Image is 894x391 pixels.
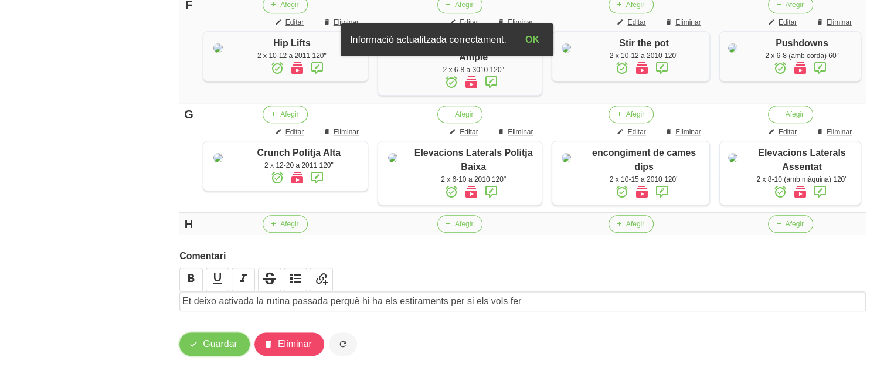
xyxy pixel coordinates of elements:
[179,332,250,356] button: Guardar
[285,17,304,28] span: Editar
[437,215,482,233] button: Afegir
[619,38,668,48] span: Stir the pot
[675,127,701,137] span: Eliminar
[414,148,533,172] span: Elevacions Laterals Politja Baixa
[809,13,861,31] button: Eliminar
[827,17,852,28] span: Eliminar
[508,127,533,137] span: Eliminar
[584,174,703,185] div: 2 x 10-15 a 2010 120"
[213,43,223,53] img: 8ea60705-12ae-42e8-83e1-4ba62b1261d5%2Factivities%2F81822-hip-lifts-jpg.jpg
[341,28,516,52] div: Informació actualitzada correctament.
[268,123,313,141] button: Editar
[562,153,571,162] img: 8ea60705-12ae-42e8-83e1-4ba62b1261d5%2Factivities%2Fdip%20hanging%20leg%20raies.webp
[728,153,737,162] img: 8ea60705-12ae-42e8-83e1-4ba62b1261d5%2Factivities%2F8682-elevacions-laterals-assentat-png.png
[442,13,487,31] button: Editar
[749,174,855,185] div: 2 x 8-10 (amb màquina) 120"
[254,332,324,356] button: Eliminar
[203,337,237,351] span: Guardar
[184,215,193,233] div: H
[179,249,866,263] label: Comentari
[268,13,313,31] button: Editar
[257,148,341,158] span: Crunch Politja Alta
[280,219,298,229] span: Afegir
[749,50,855,61] div: 2 x 6-8 (amb corda) 60"
[263,106,308,123] button: Afegir
[455,109,473,120] span: Afegir
[610,13,655,31] button: Editar
[626,219,644,229] span: Afegir
[182,294,863,308] p: Et deixo activada la rutina passada perquè hi ha els estiraments per si els vols fer
[437,106,482,123] button: Afegir
[609,106,654,123] button: Afegir
[675,17,701,28] span: Eliminar
[285,127,304,137] span: Editar
[273,38,311,48] span: Hip Lifts
[761,13,806,31] button: Editar
[626,109,644,120] span: Afegir
[779,127,797,137] span: Editar
[411,64,536,75] div: 2 x 6-8 a 3010 120"
[334,127,359,137] span: Eliminar
[316,123,368,141] button: Eliminar
[584,50,703,61] div: 2 x 10-12 a 2010 120"
[236,50,362,61] div: 2 x 10-12 a 2011 120"
[609,215,654,233] button: Afegir
[627,17,645,28] span: Editar
[508,17,533,28] span: Eliminar
[786,219,804,229] span: Afegir
[263,215,308,233] button: Afegir
[411,174,536,185] div: 2 x 6-10 a 2010 120"
[592,148,696,172] span: encongiment de cames dips
[768,215,813,233] button: Afegir
[455,219,473,229] span: Afegir
[490,123,542,141] button: Eliminar
[627,127,645,137] span: Editar
[316,13,368,31] button: Eliminar
[460,127,478,137] span: Editar
[610,123,655,141] button: Editar
[768,106,813,123] button: Afegir
[334,17,359,28] span: Eliminar
[776,38,828,48] span: Pushdowns
[658,123,710,141] button: Eliminar
[758,148,845,172] span: Elevacions Laterals Assentat
[278,337,312,351] span: Eliminar
[460,17,478,28] span: Editar
[442,123,487,141] button: Editar
[809,123,861,141] button: Eliminar
[516,28,549,52] button: OK
[779,17,797,28] span: Editar
[184,106,193,123] div: G
[236,160,362,171] div: 2 x 12-20 a 2011 120"
[388,153,397,162] img: 8ea60705-12ae-42e8-83e1-4ba62b1261d5%2Factivities%2F79468-elevacions-laterals-politja-baixa-jpg.jpg
[490,13,542,31] button: Eliminar
[562,43,571,53] img: 8ea60705-12ae-42e8-83e1-4ba62b1261d5%2Factivities%2F7692-stir-the-pot-jpg.jpg
[761,123,806,141] button: Editar
[827,127,852,137] span: Eliminar
[280,109,298,120] span: Afegir
[213,153,223,162] img: 8ea60705-12ae-42e8-83e1-4ba62b1261d5%2Factivities%2F54771-crunch-politja-alta-jpg.jpg
[728,43,737,53] img: 8ea60705-12ae-42e8-83e1-4ba62b1261d5%2Factivities%2F93557-pushdowns-png.png
[786,109,804,120] span: Afegir
[658,13,710,31] button: Eliminar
